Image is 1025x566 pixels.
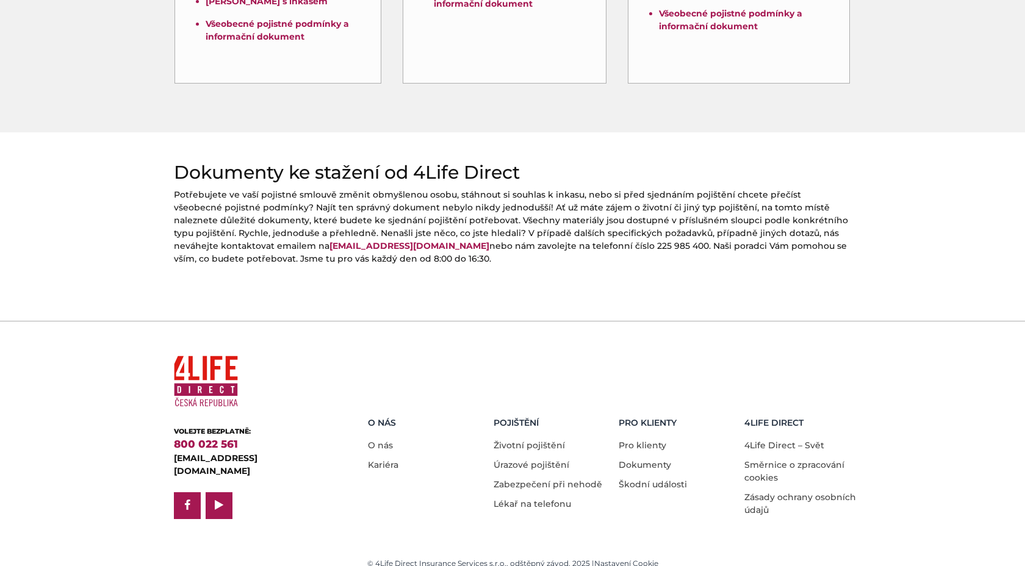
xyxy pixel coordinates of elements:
a: Kariéra [368,459,398,470]
div: VOLEJTE BEZPLATNĚ: [174,426,329,437]
a: Lékař na telefonu [494,498,571,509]
a: Úrazové pojištění [494,459,569,470]
a: [EMAIL_ADDRESS][DOMAIN_NAME] [329,240,489,251]
a: O nás [368,440,393,451]
a: Pro klienty [619,440,666,451]
a: [EMAIL_ADDRESS][DOMAIN_NAME] [174,453,257,476]
h2: Dokumenty ke stažení od 4Life Direct [174,162,851,184]
a: 4Life Direct – Svět [744,440,824,451]
a: Životní pojištění [494,440,565,451]
h5: Pojištění [494,418,610,428]
a: Dokumenty [619,459,671,470]
a: Škodní události [619,479,687,490]
h5: Pro Klienty [619,418,735,428]
img: 4Life Direct Česká republika logo [174,351,238,412]
a: Zabezpečení při nehodě [494,479,602,490]
a: Zásady ochrany osobních údajů [744,492,856,515]
a: 800 022 561 [174,438,238,450]
h5: O nás [368,418,484,428]
h5: 4LIFE DIRECT [744,418,861,428]
a: Všeobecné pojistné podmínky a informační dokument [206,18,349,42]
p: Potřebujete ve vaší pojistné smlouvě změnit obmyšlenou osobu, stáhnout si souhlas k inkasu, nebo ... [174,188,851,265]
a: Směrnice o zpracování cookies [744,459,844,483]
a: Všeobecné pojistné podmínky a informační dokument [659,8,802,32]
